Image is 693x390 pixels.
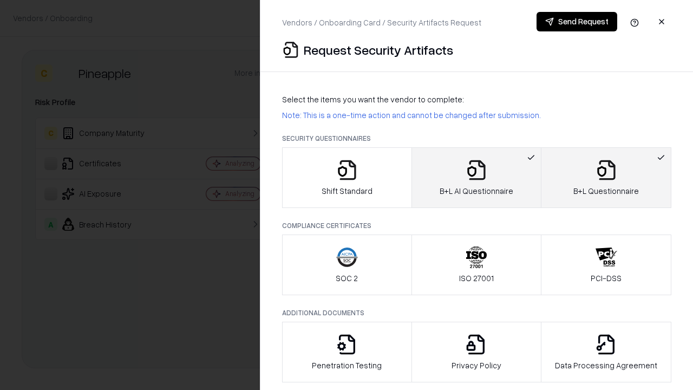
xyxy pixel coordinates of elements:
button: Privacy Policy [411,322,542,382]
p: Request Security Artifacts [304,41,453,58]
button: PCI-DSS [541,235,671,295]
p: Additional Documents [282,308,671,317]
p: Privacy Policy [452,360,501,371]
p: Data Processing Agreement [555,360,657,371]
button: SOC 2 [282,235,412,295]
button: Shift Standard [282,147,412,208]
button: Send Request [537,12,617,31]
button: B+L Questionnaire [541,147,671,208]
p: B+L AI Questionnaire [440,185,513,197]
p: Vendors / Onboarding Card / Security Artifacts Request [282,17,481,28]
p: Note: This is a one-time action and cannot be changed after submission. [282,109,671,121]
p: SOC 2 [336,272,358,284]
p: Compliance Certificates [282,221,671,230]
p: Penetration Testing [312,360,382,371]
button: ISO 27001 [411,235,542,295]
p: Select the items you want the vendor to complete: [282,94,671,105]
button: Penetration Testing [282,322,412,382]
p: Security Questionnaires [282,134,671,143]
p: Shift Standard [322,185,372,197]
p: PCI-DSS [591,272,622,284]
button: Data Processing Agreement [541,322,671,382]
p: B+L Questionnaire [573,185,639,197]
button: B+L AI Questionnaire [411,147,542,208]
p: ISO 27001 [459,272,494,284]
